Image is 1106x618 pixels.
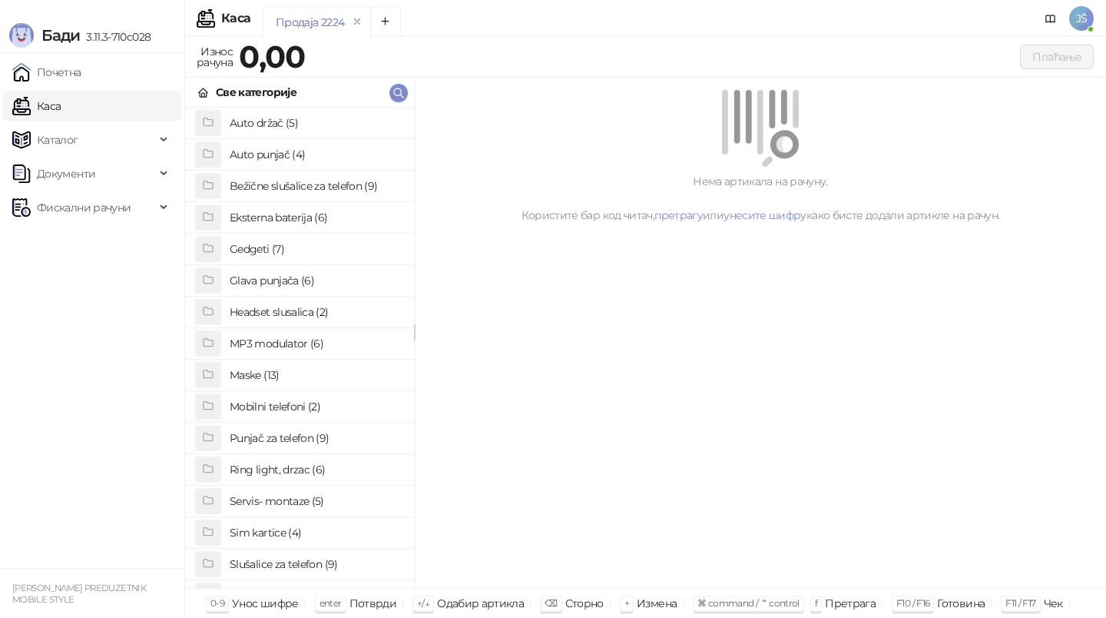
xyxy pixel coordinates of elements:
div: Унос шифре [232,593,299,613]
a: Документација [1038,6,1063,31]
button: remove [347,15,367,28]
a: претрагу [654,208,703,222]
span: Документи [37,158,95,189]
div: Све категорије [216,84,296,101]
h4: MP3 modulator (6) [230,331,402,356]
span: ⌫ [545,597,557,609]
h4: Slušalice za telefon (9) [230,552,402,576]
h4: Auto punjač (4) [230,142,402,167]
h4: Punjač za telefon (9) [230,426,402,450]
span: Каталог [37,125,78,155]
span: JŠ [1069,6,1094,31]
h4: Bežične slušalice za telefon (9) [230,174,402,198]
span: f [815,597,817,609]
h4: Sim kartice (4) [230,520,402,545]
span: F11 / F17 [1005,597,1035,609]
h4: Staklo za telefon (7) [230,583,402,608]
div: Одабир артикла [437,593,524,613]
div: Каса [221,12,250,25]
div: Потврди [349,593,397,613]
span: Фискални рачуни [37,192,131,223]
h4: Glava punjača (6) [230,268,402,293]
span: 0-9 [210,597,224,609]
span: F10 / F16 [896,597,929,609]
img: Logo [9,23,34,48]
a: Почетна [12,57,81,88]
div: Нема артикала на рачуну. Користите бар код читач, или како бисте додали артикле на рачун. [433,173,1088,224]
button: Плаћање [1020,45,1094,69]
h4: Ring light, drzac (6) [230,457,402,482]
div: Претрага [825,593,876,613]
div: Продаја 2224 [276,14,344,31]
div: Измена [637,593,677,613]
h4: Auto držač (5) [230,111,402,135]
span: ↑/↓ [417,597,429,609]
h4: Mobilni telefoni (2) [230,394,402,419]
strong: 0,00 [239,38,305,75]
div: Износ рачуна [194,42,236,72]
span: + [624,597,629,609]
h4: Eksterna baterija (6) [230,205,402,230]
a: унесите шифру [724,208,806,222]
span: ⌘ command / ⌃ control [697,597,800,609]
h4: Headset slusalica (2) [230,300,402,324]
a: Каса [12,91,61,121]
h4: Maske (13) [230,363,402,387]
span: enter [320,597,342,609]
div: grid [185,108,414,588]
div: Чек [1044,593,1063,613]
span: 3.11.3-710c028 [80,30,151,44]
button: Add tab [370,6,401,37]
div: Готовина [937,593,985,613]
span: Бади [41,26,80,45]
h4: Servis- montaze (5) [230,489,402,513]
small: [PERSON_NAME] PREDUZETNIK MOBILE STYLE [12,583,146,605]
div: Сторно [565,593,604,613]
h4: Gedgeti (7) [230,237,402,261]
